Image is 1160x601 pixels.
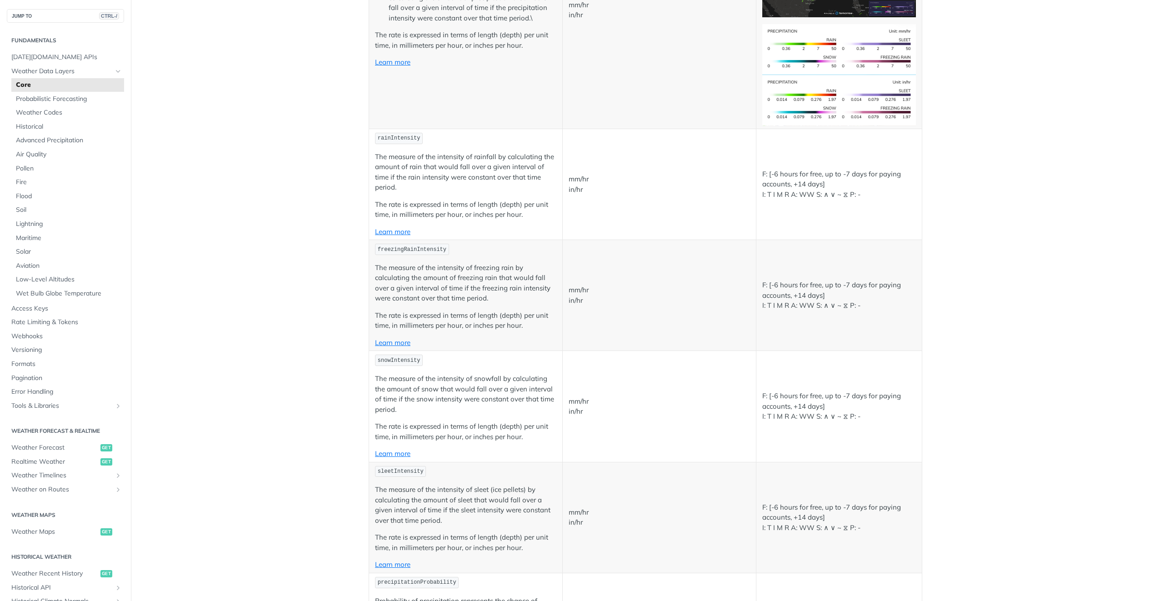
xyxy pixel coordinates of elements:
[375,152,556,193] p: The measure of the intensity of rainfall by calculating the amount of rain that would fall over a...
[16,108,122,117] span: Weather Codes
[11,401,112,411] span: Tools & Libraries
[100,444,112,451] span: get
[100,528,112,536] span: get
[375,263,556,304] p: The measure of the intensity of freezing rain by calculating the amount of freezing rain that wou...
[375,421,556,442] p: The rate is expressed in terms of length (depth) per unit time, in millimeters per hour, or inche...
[569,174,750,195] p: mm/hr in/hr
[375,200,556,220] p: The rate is expressed in terms of length (depth) per unit time, in millimeters per hour, or inche...
[11,583,112,592] span: Historical API
[16,95,122,104] span: Probabilistic Forecasting
[375,338,410,347] a: Learn more
[16,275,122,284] span: Low-Level Altitudes
[11,78,124,92] a: Core
[7,511,124,519] h2: Weather Maps
[569,507,750,528] p: mm/hr in/hr
[7,343,124,357] a: Versioning
[762,391,916,422] p: F: [-6 hours for free, up to -7 days for paying accounts, +14 days] I: T I M R A: WW S: ∧ ∨ ~ ⧖ P: -
[7,399,124,413] a: Tools & LibrariesShow subpages for Tools & Libraries
[16,220,122,229] span: Lightning
[11,471,112,480] span: Weather Timelines
[11,120,124,134] a: Historical
[375,374,556,415] p: The measure of the intensity of snowfall by calculating the amount of snow that would fall over a...
[7,427,124,435] h2: Weather Forecast & realtime
[7,65,124,78] a: Weather Data LayersHide subpages for Weather Data Layers
[16,122,122,131] span: Historical
[16,205,122,215] span: Soil
[11,374,122,383] span: Pagination
[16,261,122,270] span: Aviation
[11,67,112,76] span: Weather Data Layers
[115,402,122,410] button: Show subpages for Tools & Libraries
[375,311,556,331] p: The rate is expressed in terms of length (depth) per unit time, in millimeters per hour, or inche...
[7,455,124,469] a: Realtime Weatherget
[11,360,122,369] span: Formats
[11,203,124,217] a: Soil
[11,175,124,189] a: Fire
[7,553,124,561] h2: Historical Weather
[7,9,124,23] button: JUMP TOCTRL-/
[16,136,122,145] span: Advanced Precipitation
[762,95,916,104] span: Expand image
[11,106,124,120] a: Weather Codes
[7,469,124,482] a: Weather TimelinesShow subpages for Weather Timelines
[115,472,122,479] button: Show subpages for Weather Timelines
[16,178,122,187] span: Fire
[762,502,916,533] p: F: [-6 hours for free, up to -7 days for paying accounts, +14 days] I: T I M R A: WW S: ∧ ∨ ~ ⧖ P: -
[378,246,446,253] span: freezingRainIntensity
[11,485,112,494] span: Weather on Routes
[16,192,122,201] span: Flood
[16,247,122,256] span: Solar
[378,357,420,364] span: snowIntensity
[11,245,124,259] a: Solar
[762,75,916,126] img: precip-us
[378,579,456,586] span: precipitationProbability
[7,36,124,45] h2: Fundamentals
[115,68,122,75] button: Hide subpages for Weather Data Layers
[115,486,122,493] button: Show subpages for Weather on Routes
[11,92,124,106] a: Probabilistic Forecasting
[7,50,124,64] a: [DATE][DOMAIN_NAME] APIs
[11,53,122,62] span: [DATE][DOMAIN_NAME] APIs
[11,273,124,286] a: Low-Level Altitudes
[7,581,124,595] a: Historical APIShow subpages for Historical API
[762,24,916,75] img: precip-si
[11,527,98,536] span: Weather Maps
[375,30,556,50] p: The rate is expressed in terms of length (depth) per unit time, in millimeters per hour, or inche...
[762,169,916,200] p: F: [-6 hours for free, up to -7 days for paying accounts, +14 days] I: T I M R A: WW S: ∧ ∨ ~ ⧖ P: -
[569,396,750,417] p: mm/hr in/hr
[16,150,122,159] span: Air Quality
[762,44,916,53] span: Expand image
[11,332,122,341] span: Webhooks
[11,217,124,231] a: Lightning
[115,584,122,591] button: Show subpages for Historical API
[375,58,410,66] a: Learn more
[11,134,124,147] a: Advanced Precipitation
[7,525,124,539] a: Weather Mapsget
[16,164,122,173] span: Pollen
[7,567,124,581] a: Weather Recent Historyget
[99,12,119,20] span: CTRL-/
[11,457,98,466] span: Realtime Weather
[16,234,122,243] span: Maritime
[11,162,124,175] a: Pollen
[7,357,124,371] a: Formats
[11,569,98,578] span: Weather Recent History
[11,318,122,327] span: Rate Limiting & Tokens
[375,227,410,236] a: Learn more
[375,485,556,526] p: The measure of the intensity of sleet (ice pellets) by calculating the amount of sleet that would...
[375,532,556,553] p: The rate is expressed in terms of length (depth) per unit time, in millimeters per hour, or inche...
[100,458,112,466] span: get
[11,443,98,452] span: Weather Forecast
[16,289,122,298] span: Wet Bulb Globe Temperature
[762,280,916,311] p: F: [-6 hours for free, up to -7 days for paying accounts, +14 days] I: T I M R A: WW S: ∧ ∨ ~ ⧖ P: -
[11,148,124,161] a: Air Quality
[375,560,410,569] a: Learn more
[7,302,124,316] a: Access Keys
[7,385,124,399] a: Error Handling
[11,190,124,203] a: Flood
[375,449,410,458] a: Learn more
[7,441,124,455] a: Weather Forecastget
[7,483,124,496] a: Weather on RoutesShow subpages for Weather on Routes
[16,80,122,90] span: Core
[11,346,122,355] span: Versioning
